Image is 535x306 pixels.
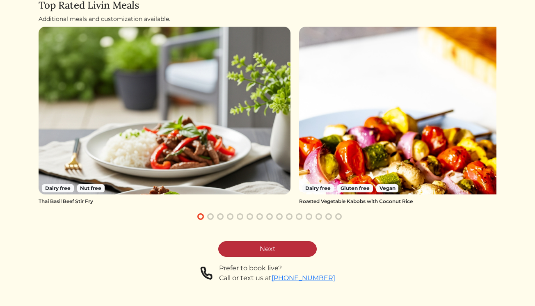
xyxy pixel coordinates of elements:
[218,241,317,257] a: Next
[376,184,399,192] span: Vegan
[302,184,334,192] span: Dairy free
[77,184,105,192] span: Nut free
[272,274,335,282] a: [PHONE_NUMBER]
[39,198,290,205] div: Thai Basil Beef Stir Fry
[219,273,335,283] div: Call or text us at
[39,15,496,23] div: Additional meals and customization available.
[39,27,290,194] img: Thai Basil Beef Stir Fry
[200,263,213,283] img: phone-a8f1853615f4955a6c6381654e1c0f7430ed919b147d78756318837811cda3a7.svg
[219,263,335,273] div: Prefer to book live?
[337,184,373,192] span: Gluten free
[42,184,74,192] span: Dairy free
